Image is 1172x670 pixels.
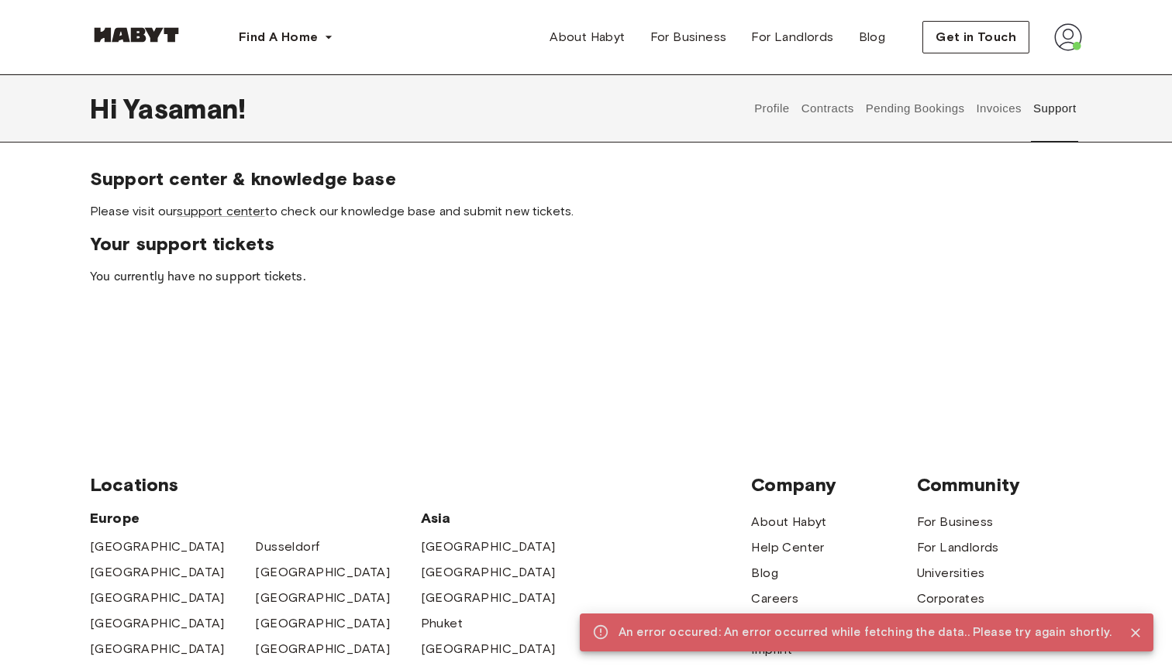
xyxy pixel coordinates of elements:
[90,640,225,658] a: [GEOGRAPHIC_DATA]
[90,509,421,527] span: Europe
[799,74,856,143] button: Contracts
[90,167,1082,191] span: Support center & knowledge base
[90,563,225,582] a: [GEOGRAPHIC_DATA]
[90,589,225,607] a: [GEOGRAPHIC_DATA]
[751,564,778,582] a: Blog
[90,538,225,556] a: [GEOGRAPHIC_DATA]
[255,563,390,582] a: [GEOGRAPHIC_DATA]
[90,232,1082,256] span: Your support tickets
[859,28,886,46] span: Blog
[619,618,1112,647] div: An error occured: An error occurred while fetching the data.. Please try again shortly.
[917,564,985,582] a: Universities
[917,513,994,531] a: For Business
[421,614,463,633] a: Phuket
[749,74,1082,143] div: user profile tabs
[537,22,637,53] a: About Habyt
[255,614,390,633] a: [GEOGRAPHIC_DATA]
[421,509,586,527] span: Asia
[255,538,319,556] a: Dusseldorf
[90,203,1082,220] span: Please visit our to check our knowledge base and submit new tickets.
[90,473,751,496] span: Locations
[751,513,826,531] a: About Habyt
[917,538,999,557] a: For Landlords
[753,74,792,143] button: Profile
[1124,621,1147,644] button: Close
[421,640,556,658] a: [GEOGRAPHIC_DATA]
[255,640,390,658] a: [GEOGRAPHIC_DATA]
[226,22,346,53] button: Find A Home
[1054,23,1082,51] img: avatar
[90,92,123,125] span: Hi
[550,28,625,46] span: About Habyt
[863,74,967,143] button: Pending Bookings
[421,563,556,582] a: [GEOGRAPHIC_DATA]
[650,28,727,46] span: For Business
[90,268,1082,287] p: You currently have no support tickets.
[974,74,1023,143] button: Invoices
[922,21,1029,53] button: Get in Touch
[123,92,246,125] span: Yasaman !
[638,22,739,53] a: For Business
[751,28,833,46] span: For Landlords
[936,28,1016,46] span: Get in Touch
[917,589,985,608] a: Corporates
[751,538,824,557] a: Help Center
[751,473,916,496] span: Company
[846,22,898,53] a: Blog
[421,538,556,556] a: [GEOGRAPHIC_DATA]
[90,614,225,633] a: [GEOGRAPHIC_DATA]
[751,589,798,608] a: Careers
[255,589,390,607] a: [GEOGRAPHIC_DATA]
[177,204,264,218] a: support center
[1031,74,1078,143] button: Support
[917,473,1082,496] span: Community
[90,27,183,43] img: Habyt
[239,28,318,46] span: Find A Home
[421,589,556,607] a: [GEOGRAPHIC_DATA]
[739,22,846,53] a: For Landlords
